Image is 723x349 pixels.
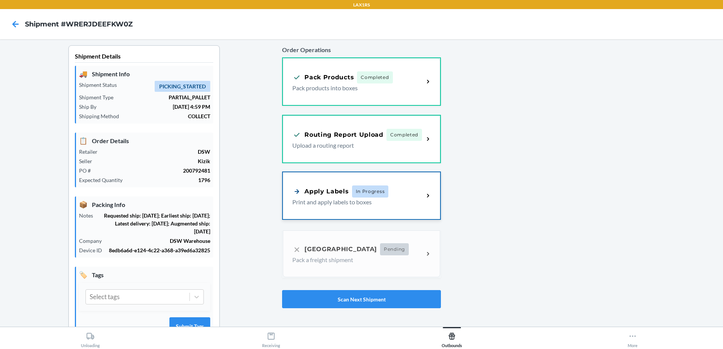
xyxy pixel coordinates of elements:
[79,199,210,210] p: Packing Info
[129,176,210,184] p: 1796
[108,246,210,254] p: 8edb6a6d-e124-4c22-a368-a39ed6a32825
[79,212,99,219] p: Notes
[104,148,210,156] p: DSW
[282,57,441,106] a: Pack ProductsCompletedPack products into boxes
[99,212,210,235] p: Requested ship: [DATE]; Earliest ship: [DATE]; Latest delivery: [DATE]; Augmented ship: [DATE]
[282,115,441,163] a: Routing Report UploadCompletedUpload a routing report
[353,2,370,8] p: LAX1RS
[442,329,462,348] div: Outbounds
[386,129,422,141] span: Completed
[79,112,125,120] p: Shipping Method
[79,246,108,254] p: Device ID
[79,148,104,156] p: Retailer
[108,237,210,245] p: DSW Warehouse
[75,52,213,63] p: Shipment Details
[79,270,87,280] span: 🏷️
[292,73,354,82] div: Pack Products
[292,187,349,196] div: Apply Labels
[79,167,97,174] p: PO #
[102,103,210,111] p: [DATE] 4:59 PM
[542,327,723,348] button: More
[79,136,210,146] p: Order Details
[292,198,417,207] p: Print and apply labels to boxes
[282,45,441,54] p: Order Operations
[79,176,129,184] p: Expected Quantity
[292,141,417,150] p: Upload a routing report
[262,329,280,348] div: Receiving
[79,270,210,280] p: Tags
[81,329,100,348] div: Unloading
[25,19,133,29] h4: Shipment #WRERJDEEFKW0Z
[79,199,87,210] span: 📦
[181,327,361,348] button: Receiving
[155,81,210,92] span: PICKING_STARTED
[282,290,441,308] button: Scan Next Shipment
[79,237,108,245] p: Company
[282,171,441,220] a: Apply LabelsIn ProgressPrint and apply labels to boxes
[79,93,119,101] p: Shipment Type
[79,157,98,165] p: Seller
[97,167,210,174] p: 200792481
[119,93,210,101] p: PARTIAL_PALLET
[90,292,119,302] div: Select tags
[79,69,210,79] p: Shipment Info
[169,317,210,335] button: Submit Tags
[292,83,417,93] p: Pack products into boxes
[357,71,393,83] span: Completed
[628,329,638,348] div: More
[361,327,542,348] button: Outbounds
[98,157,210,165] p: Kizik
[352,185,389,198] span: In Progress
[125,112,210,120] p: COLLECT
[79,81,123,89] p: Shipment Status
[292,130,383,139] div: Routing Report Upload
[79,103,102,111] p: Ship By
[79,136,87,146] span: 📋
[79,69,87,79] span: 🚚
